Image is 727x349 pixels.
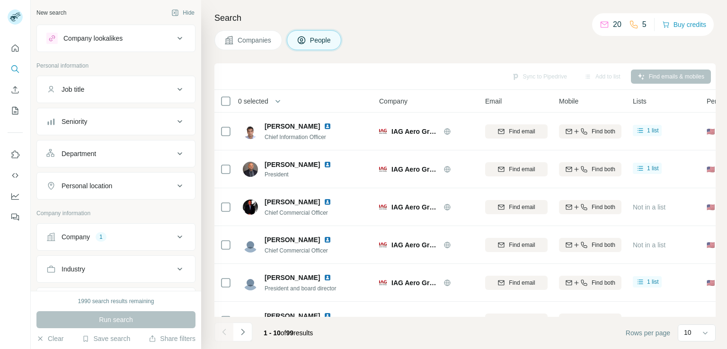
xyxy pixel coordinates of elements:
[592,127,615,136] span: Find both
[391,165,439,174] span: IAG Aero Group
[324,312,331,320] img: LinkedIn logo
[324,274,331,281] img: LinkedIn logo
[613,19,621,30] p: 20
[36,9,66,17] div: New search
[633,317,665,324] span: Not in a list
[310,35,332,45] span: People
[647,164,659,173] span: 1 list
[633,203,665,211] span: Not in a list
[379,96,408,106] span: Company
[559,162,621,176] button: Find both
[509,127,535,136] span: Find email
[707,278,715,288] span: 🇺🇸
[37,174,195,197] button: Personal location
[8,40,23,57] button: Quick start
[485,162,548,176] button: Find email
[36,334,63,343] button: Clear
[509,203,535,211] span: Find email
[379,166,387,173] img: Logo of IAG Aero Group
[391,127,439,136] span: IAG Aero Group
[37,258,195,280] button: Industry
[265,273,320,282] span: [PERSON_NAME]
[324,198,331,206] img: LinkedIn logo
[707,165,715,174] span: 🇺🇸
[379,317,387,324] img: Logo of IAG Aero Group
[281,329,286,337] span: of
[265,247,328,254] span: Chief Commercial Officer
[78,297,154,305] div: 1990 search results remaining
[647,126,659,135] span: 1 list
[265,235,320,244] span: [PERSON_NAME]
[379,203,387,211] img: Logo of IAG Aero Group
[238,96,268,106] span: 0 selected
[626,328,670,338] span: Rows per page
[559,124,621,139] button: Find both
[243,275,258,290] img: Avatar
[149,334,195,343] button: Share filters
[485,238,548,252] button: Find email
[324,236,331,244] img: LinkedIn logo
[37,27,195,50] button: Company lookalikes
[8,209,23,226] button: Feedback
[379,279,387,287] img: Logo of IAG Aero Group
[63,34,123,43] div: Company lookalikes
[324,161,331,168] img: LinkedIn logo
[559,238,621,252] button: Find both
[62,85,84,94] div: Job title
[559,314,621,328] button: Find both
[265,311,320,321] span: [PERSON_NAME]
[509,165,535,174] span: Find email
[509,241,535,249] span: Find email
[391,316,439,325] span: IAG Aero Group
[8,61,23,78] button: Search
[559,200,621,214] button: Find both
[243,200,258,215] img: Avatar
[8,167,23,184] button: Use Surfe API
[559,96,578,106] span: Mobile
[264,329,281,337] span: 1 - 10
[82,334,130,343] button: Save search
[37,226,195,248] button: Company1
[62,181,112,191] div: Personal location
[233,323,252,341] button: Navigate to next page
[509,316,535,325] span: Find email
[379,128,387,135] img: Logo of IAG Aero Group
[243,124,258,139] img: Avatar
[662,18,706,31] button: Buy credits
[238,35,272,45] span: Companies
[592,165,615,174] span: Find both
[264,329,313,337] span: results
[485,314,548,328] button: Find email
[96,233,106,241] div: 1
[265,170,343,179] span: President
[243,162,258,177] img: Avatar
[243,313,258,328] img: Avatar
[391,240,439,250] span: IAG Aero Group
[265,197,320,207] span: [PERSON_NAME]
[214,11,716,25] h4: Search
[265,285,336,292] span: President and board director
[707,316,715,325] span: 🇺🇸
[642,19,647,30] p: 5
[8,81,23,98] button: Enrich CSV
[647,278,659,286] span: 1 list
[62,264,85,274] div: Industry
[633,241,665,249] span: Not in a list
[265,122,320,130] span: [PERSON_NAME]
[324,122,331,130] img: LinkedIn logo
[559,276,621,290] button: Find both
[265,209,328,216] span: Chief Commercial Officer
[286,329,294,337] span: 99
[509,279,535,287] span: Find email
[707,127,715,136] span: 🇺🇸
[485,276,548,290] button: Find email
[62,232,90,242] div: Company
[592,203,615,211] span: Find both
[37,290,195,313] button: HQ location
[707,240,715,250] span: 🇺🇸
[485,96,502,106] span: Email
[265,160,320,169] span: [PERSON_NAME]
[485,200,548,214] button: Find email
[36,209,195,218] p: Company information
[37,110,195,133] button: Seniority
